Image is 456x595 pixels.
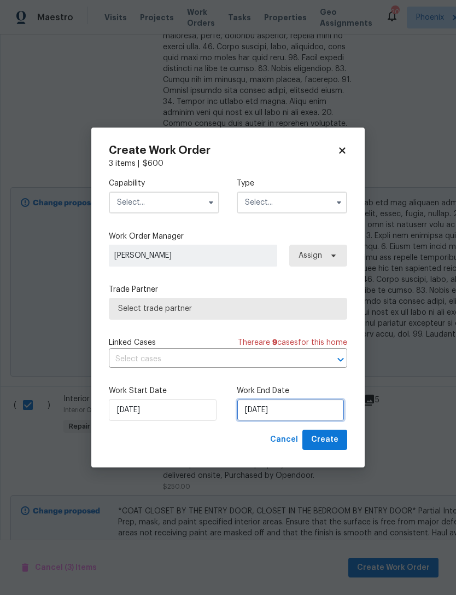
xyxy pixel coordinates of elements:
[266,430,302,450] button: Cancel
[272,339,277,346] span: 9
[109,399,217,421] input: M/D/YYYY
[311,433,338,447] span: Create
[114,250,272,261] span: [PERSON_NAME]
[109,284,347,295] label: Trade Partner
[143,160,163,167] span: $ 600
[204,196,218,209] button: Show options
[238,337,347,348] span: There are case s for this home
[302,430,347,450] button: Create
[270,433,298,447] span: Cancel
[237,385,347,396] label: Work End Date
[333,352,348,367] button: Open
[109,351,317,368] input: Select cases
[118,303,338,314] span: Select trade partner
[237,178,347,189] label: Type
[109,192,219,213] input: Select...
[237,399,344,421] input: M/D/YYYY
[109,385,219,396] label: Work Start Date
[109,145,337,156] h2: Create Work Order
[109,178,219,189] label: Capability
[332,196,346,209] button: Show options
[299,250,322,261] span: Assign
[109,158,347,169] div: 3 items |
[109,231,347,242] label: Work Order Manager
[237,192,347,213] input: Select...
[109,337,156,348] span: Linked Cases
